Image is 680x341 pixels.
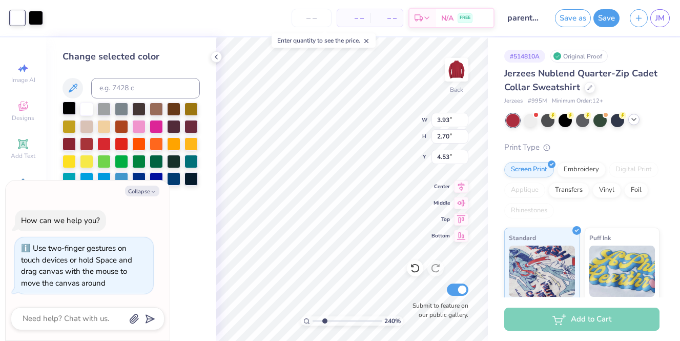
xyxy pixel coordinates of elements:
div: Vinyl [592,183,621,198]
span: Designs [12,114,34,122]
span: N/A [441,13,454,24]
label: Submit to feature on our public gallery. [407,301,468,319]
div: Embroidery [557,162,606,177]
div: How can we help you? [21,215,100,226]
div: Transfers [548,183,589,198]
span: Puff Ink [589,232,611,243]
span: JM [655,12,665,24]
div: # 514810A [504,50,545,63]
a: JM [650,9,670,27]
div: Back [450,85,463,94]
span: Jerzees Nublend Quarter-Zip Cadet Collar Sweatshirt [504,67,657,93]
img: Back [446,59,467,80]
div: Rhinestones [504,203,554,218]
span: Image AI [11,76,35,84]
div: Use two-finger gestures on touch devices or hold Space and drag canvas with the mouse to move the... [21,243,132,288]
div: Original Proof [550,50,608,63]
div: Applique [504,183,545,198]
span: Jerzees [504,97,523,106]
span: Standard [509,232,536,243]
div: Change selected color [63,50,200,64]
div: Foil [624,183,648,198]
span: Minimum Order: 12 + [552,97,603,106]
span: FREE [460,14,470,22]
span: Add Text [11,152,35,160]
div: Enter quantity to see the price. [272,33,376,48]
input: Untitled Design [500,8,550,28]
span: Top [431,216,450,223]
button: Collapse [125,186,159,196]
span: Bottom [431,232,450,239]
div: Print Type [504,142,660,153]
span: Middle [431,199,450,207]
button: Save [593,9,620,27]
span: – – [343,13,364,24]
div: Screen Print [504,162,554,177]
input: e.g. 7428 c [91,78,200,98]
img: Puff Ink [589,246,655,297]
img: Standard [509,246,575,297]
button: Save as [555,9,591,27]
input: – – [292,9,332,27]
span: Center [431,183,450,190]
span: 240 % [384,316,401,326]
span: – – [376,13,397,24]
span: # 995M [528,97,547,106]
div: Digital Print [609,162,658,177]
